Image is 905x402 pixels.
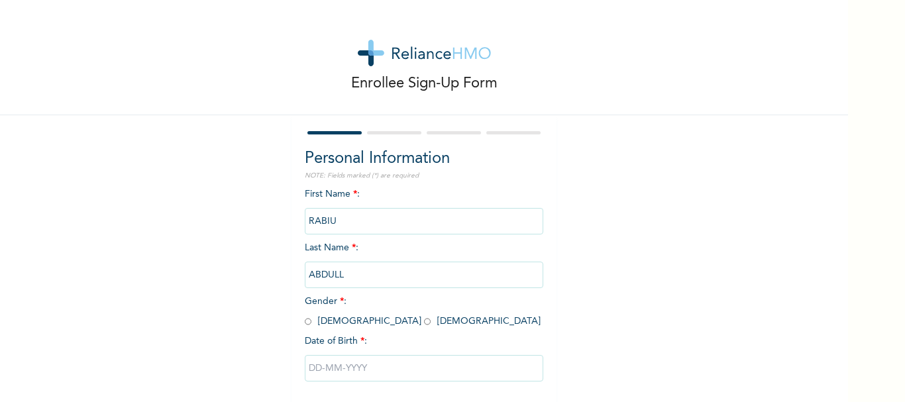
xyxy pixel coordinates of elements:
span: Date of Birth : [305,334,367,348]
input: Enter your last name [305,262,543,288]
h2: Personal Information [305,147,543,171]
p: Enrollee Sign-Up Form [351,73,498,95]
img: logo [358,40,491,66]
span: Last Name : [305,243,543,279]
span: First Name : [305,189,543,226]
p: NOTE: Fields marked (*) are required [305,171,543,181]
input: Enter your first name [305,208,543,234]
input: DD-MM-YYYY [305,355,543,381]
span: Gender : [DEMOGRAPHIC_DATA] [DEMOGRAPHIC_DATA] [305,297,541,326]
